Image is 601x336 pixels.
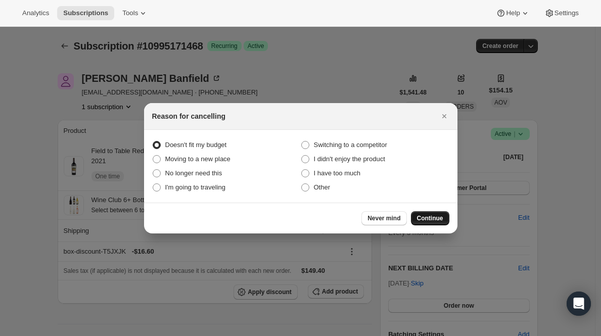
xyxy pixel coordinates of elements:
button: Close [437,109,451,123]
button: Subscriptions [57,6,114,20]
span: Never mind [367,214,400,222]
span: Settings [554,9,579,17]
span: No longer need this [165,169,222,177]
button: Never mind [361,211,406,225]
div: Open Intercom Messenger [567,292,591,316]
span: I'm going to traveling [165,183,226,191]
span: Subscriptions [63,9,108,17]
h2: Reason for cancelling [152,111,225,121]
span: Continue [417,214,443,222]
button: Tools [116,6,154,20]
span: Help [506,9,520,17]
button: Help [490,6,536,20]
button: Analytics [16,6,55,20]
span: Analytics [22,9,49,17]
span: Tools [122,9,138,17]
span: I didn't enjoy the product [314,155,385,163]
span: Other [314,183,331,191]
span: Switching to a competitor [314,141,387,149]
span: I have too much [314,169,361,177]
span: Doesn't fit my budget [165,141,227,149]
span: Moving to a new place [165,155,230,163]
button: Settings [538,6,585,20]
button: Continue [411,211,449,225]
